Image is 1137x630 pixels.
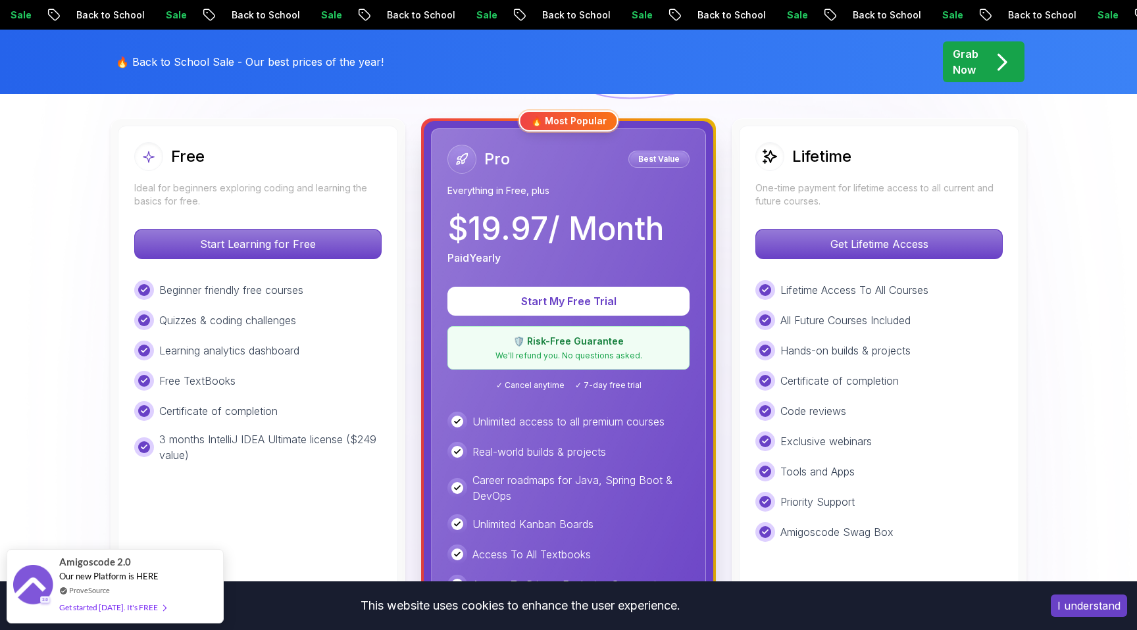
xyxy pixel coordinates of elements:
[780,343,911,358] p: Hands-on builds & projects
[447,295,690,308] a: Start My Free Trial
[134,237,382,251] a: Start Learning for Free
[116,54,384,70] p: 🔥 Back to School Sale - Our best prices of the year!
[680,9,770,22] p: Back to School
[459,9,501,22] p: Sale
[135,230,381,258] p: Start Learning for Free
[59,9,149,22] p: Back to School
[472,546,591,562] p: Access To All Textbooks
[69,585,110,596] a: ProveSource
[134,229,382,259] button: Start Learning for Free
[149,9,191,22] p: Sale
[575,380,642,391] span: ✓ 7-day free trial
[925,9,967,22] p: Sale
[447,184,690,197] p: Everything in Free, plus
[953,46,978,78] p: Grab Now
[836,9,925,22] p: Back to School
[472,472,690,504] p: Career roadmaps for Java, Spring Boot & DevOps
[755,229,1003,259] button: Get Lifetime Access
[792,146,851,167] h2: Lifetime
[496,380,565,391] span: ✓ Cancel anytime
[370,9,459,22] p: Back to School
[159,312,296,328] p: Quizzes & coding challenges
[780,282,928,298] p: Lifetime Access To All Courses
[456,351,681,361] p: We'll refund you. No questions asked.
[134,182,382,208] p: Ideal for beginners exploring coding and learning the basics for free.
[447,213,664,245] p: $ 19.97 / Month
[10,591,1031,620] div: This website uses cookies to enhance the user experience.
[447,287,690,316] button: Start My Free Trial
[304,9,346,22] p: Sale
[472,577,665,593] p: Access To Private Exclusive Community
[472,444,606,460] p: Real-world builds & projects
[525,9,615,22] p: Back to School
[159,431,382,463] p: 3 months IntelliJ IDEA Ultimate license ($249 value)
[215,9,304,22] p: Back to School
[780,403,846,419] p: Code reviews
[59,554,131,569] span: Amigoscode 2.0
[615,9,657,22] p: Sale
[472,414,665,429] p: Unlimited access to all premium courses
[1080,9,1123,22] p: Sale
[780,433,872,449] p: Exclusive webinars
[1051,594,1127,617] button: Accept cookies
[755,182,1003,208] p: One-time payment for lifetime access to all current and future courses.
[484,149,510,170] h2: Pro
[159,403,278,419] p: Certificate of completion
[630,153,688,166] p: Best Value
[780,373,899,389] p: Certificate of completion
[59,600,166,615] div: Get started [DATE]. It's FREE
[447,250,501,266] p: Paid Yearly
[756,230,1002,258] p: Get Lifetime Access
[159,343,299,358] p: Learning analytics dashboard
[59,571,159,581] span: Our new Platform is HERE
[472,516,594,532] p: Unlimited Kanban Boards
[13,565,53,608] img: provesource social proof notification image
[770,9,812,22] p: Sale
[456,335,681,348] p: 🛡️ Risk-Free Guarantee
[171,146,205,167] h2: Free
[780,464,855,479] p: Tools and Apps
[780,524,894,540] p: Amigoscode Swag Box
[463,293,674,309] p: Start My Free Trial
[780,312,911,328] p: All Future Courses Included
[159,373,236,389] p: Free TextBooks
[991,9,1080,22] p: Back to School
[159,282,303,298] p: Beginner friendly free courses
[755,237,1003,251] a: Get Lifetime Access
[780,494,855,510] p: Priority Support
